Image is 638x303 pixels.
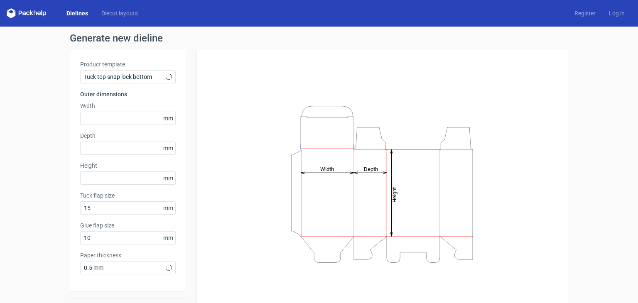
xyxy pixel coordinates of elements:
[161,232,175,244] span: mm
[80,251,176,259] label: Paper thickness
[161,142,175,154] span: mm
[568,9,602,17] a: Register
[80,132,176,140] label: Depth
[80,191,176,200] label: Tuck flap size
[84,73,166,81] span: Tuck top snap lock bottom
[364,166,378,172] tspan: Depth
[391,187,398,202] tspan: Height
[80,102,176,110] label: Width
[95,9,145,17] a: Diecut layouts
[161,112,175,125] span: mm
[80,60,176,68] label: Product template
[320,166,334,172] tspan: Width
[80,161,176,170] label: Height
[80,221,176,230] label: Glue flap size
[161,172,175,184] span: mm
[70,33,568,43] h1: Generate new dieline
[60,9,95,17] a: Dielines
[161,202,175,214] span: mm
[84,264,166,272] span: 0.5 mm
[602,9,631,17] a: Log in
[80,90,176,98] h3: Outer dimensions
